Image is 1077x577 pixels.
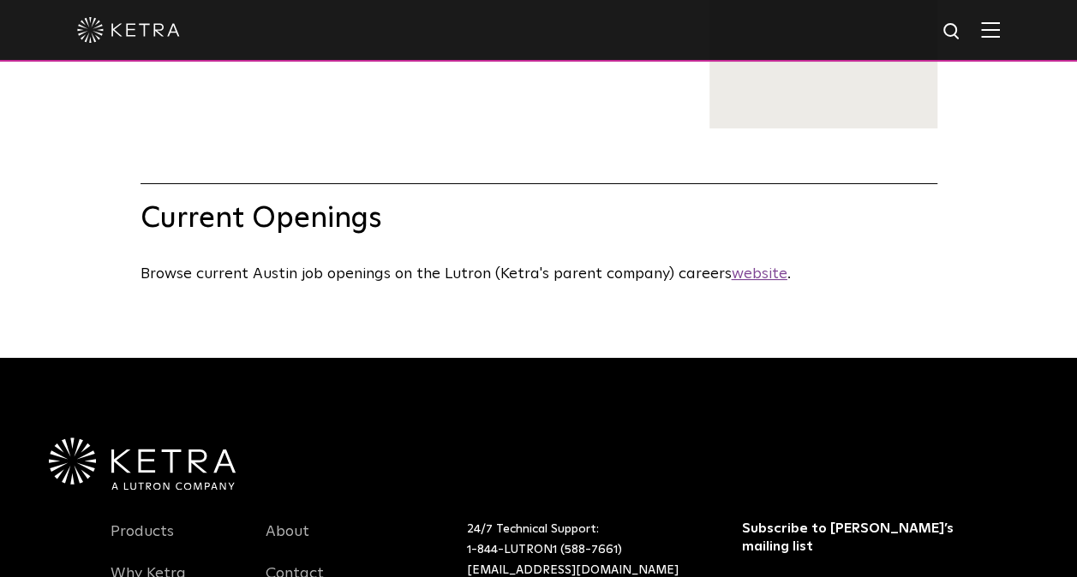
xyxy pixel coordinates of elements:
a: [EMAIL_ADDRESS][DOMAIN_NAME] [467,564,679,576]
img: Hamburger%20Nav.svg [981,21,1000,38]
span: Browse current Austin job openings on the Lutron (Ketra's parent company) careers . [141,266,791,282]
a: Products [111,522,174,562]
img: search icon [942,21,963,43]
a: 1-844-LUTRON1 (588-7661) [467,544,622,556]
img: Ketra-aLutronCo_White_RGB [49,437,236,491]
h1: Current Openings [141,183,937,236]
a: website [732,266,787,282]
h3: Subscribe to [PERSON_NAME]’s mailing list [742,520,962,556]
a: About [266,522,309,562]
img: ketra-logo-2019-white [77,17,180,43]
